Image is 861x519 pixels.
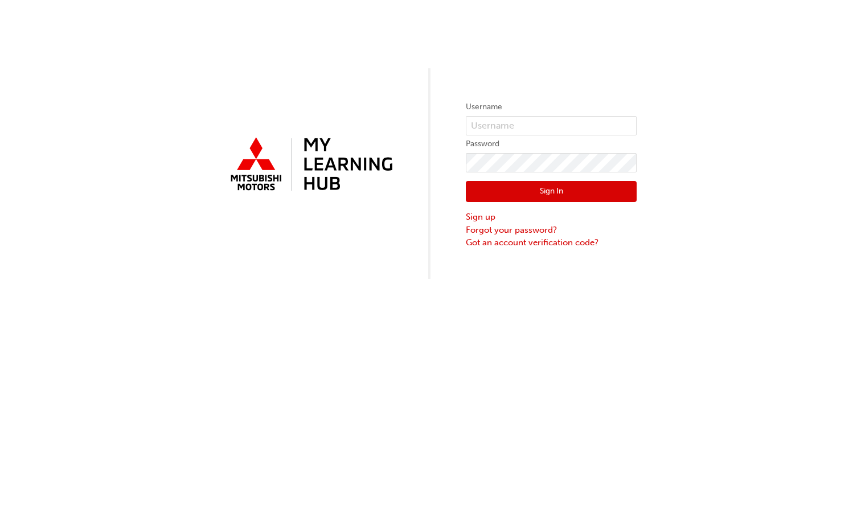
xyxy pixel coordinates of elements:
[466,236,637,249] a: Got an account verification code?
[466,116,637,135] input: Username
[224,133,395,197] img: mmal
[466,211,637,224] a: Sign up
[466,224,637,237] a: Forgot your password?
[466,181,637,203] button: Sign In
[466,100,637,114] label: Username
[466,137,637,151] label: Password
